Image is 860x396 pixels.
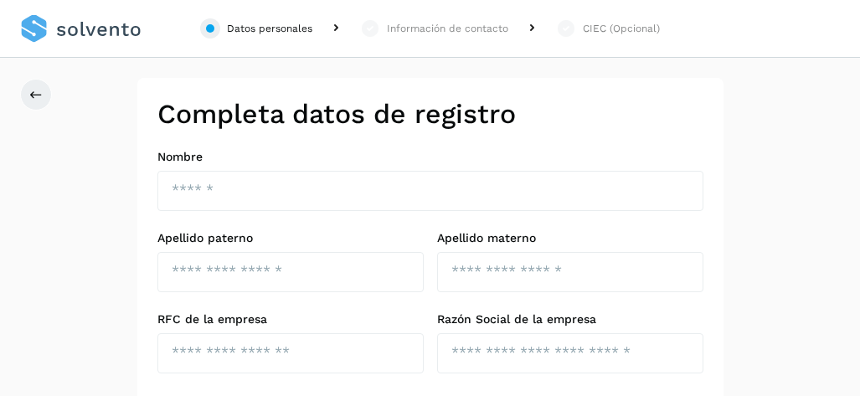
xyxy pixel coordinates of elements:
[437,231,703,245] label: Apellido materno
[387,21,508,36] div: Información de contacto
[583,21,660,36] div: CIEC (Opcional)
[157,98,703,130] h2: Completa datos de registro
[157,150,703,164] label: Nombre
[157,312,424,327] label: RFC de la empresa
[437,312,703,327] label: Razón Social de la empresa
[157,231,424,245] label: Apellido paterno
[227,21,312,36] div: Datos personales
